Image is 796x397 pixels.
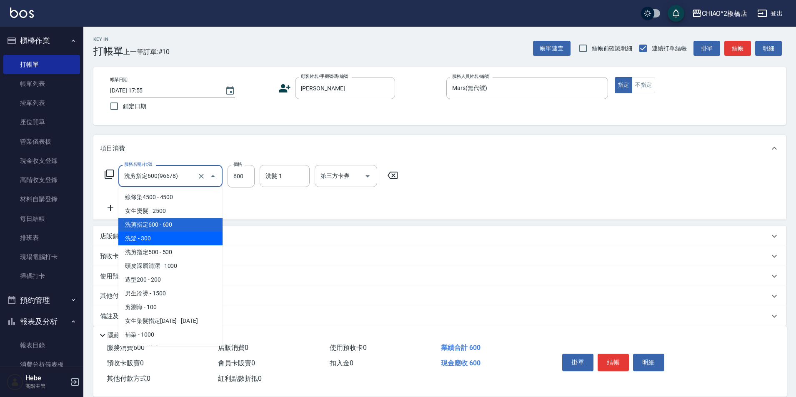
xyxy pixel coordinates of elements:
a: 營業儀表板 [3,132,80,151]
p: 其他付款方式 [100,292,142,301]
a: 材料自購登錄 [3,190,80,209]
p: 備註及來源 [100,312,131,321]
a: 排班表 [3,228,80,247]
span: 造型200 - 200 [118,273,223,287]
a: 掃碼打卡 [3,267,80,286]
label: 顧客姓名/手機號碼/編號 [301,73,348,80]
p: 高階主管 [25,382,68,390]
a: 打帳單 [3,55,80,74]
button: Open [361,170,374,183]
span: 女生燙髮 - 2500 [118,204,223,218]
p: 使用預收卡 [100,272,131,281]
div: 其他付款方式 [93,286,786,306]
span: 使用預收卡 0 [330,344,367,352]
a: 帳單列表 [3,74,80,93]
div: 備註及來源 [93,306,786,326]
span: 女生染髮指定[DATE] - [DATE] [118,314,223,328]
button: 結帳 [724,41,751,56]
button: 報表及分析 [3,311,80,332]
div: 店販銷售 [93,226,786,246]
span: 結帳前確認明細 [592,44,633,53]
span: 剪瀏海 - 100 [118,300,223,314]
span: 上一筆訂單:#10 [123,47,170,57]
a: 消費分析儀表板 [3,355,80,374]
img: Logo [10,7,34,18]
p: 隱藏業績明細 [108,331,145,340]
span: 服務消費 600 [107,344,145,352]
span: 洗剪指定500 - 500 [118,245,223,259]
button: 指定 [615,77,633,93]
span: 男生染髮指定 - 1500 [118,342,223,355]
span: 男生冷燙 - 1500 [118,287,223,300]
span: 補染 - 1000 [118,328,223,342]
button: 帳單速查 [533,41,571,56]
span: 紅利點數折抵 0 [218,375,262,382]
label: 價格 [233,161,242,167]
button: 掛單 [693,41,720,56]
button: save [668,5,684,22]
span: 會員卡販賣 0 [218,359,255,367]
span: 扣入金 0 [330,359,353,367]
a: 掛單列表 [3,93,80,112]
button: 掛單 [562,354,593,371]
a: 現場電腦打卡 [3,247,80,267]
span: 連續打單結帳 [652,44,687,53]
h2: Key In [93,37,123,42]
button: Close [206,170,220,183]
h3: 打帳單 [93,45,123,57]
button: Clear [195,170,207,182]
p: 店販銷售 [100,232,125,241]
a: 每日結帳 [3,209,80,228]
span: 線條染4500 - 4500 [118,190,223,204]
button: Choose date, selected date is 2025-09-21 [220,81,240,101]
button: 明細 [755,41,782,56]
button: 櫃檯作業 [3,30,80,52]
span: 其他付款方式 0 [107,375,150,382]
div: 預收卡販賣 [93,246,786,266]
p: 項目消費 [100,144,125,153]
h5: Hebe [25,374,68,382]
button: 登出 [754,6,786,21]
button: 不指定 [632,77,655,93]
input: YYYY/MM/DD hh:mm [110,84,217,97]
label: 服務名稱/代號 [124,161,152,167]
button: 結帳 [598,354,629,371]
a: 報表目錄 [3,336,80,355]
button: 明細 [633,354,664,371]
span: 預收卡販賣 0 [107,359,144,367]
p: 預收卡販賣 [100,252,131,261]
button: CHIAO^2板橋店 [688,5,751,22]
span: 洗髮 - 300 [118,232,223,245]
span: 鎖定日期 [123,102,146,111]
label: 服務人員姓名/編號 [452,73,489,80]
span: 業績合計 600 [441,344,481,352]
a: 現金收支登錄 [3,151,80,170]
a: 高階收支登錄 [3,170,80,190]
span: 頭皮深層清潔 - 1000 [118,259,223,273]
img: Person [7,374,23,390]
span: 洗剪指定600 - 600 [118,218,223,232]
a: 座位開單 [3,112,80,132]
div: 使用預收卡 [93,266,786,286]
span: 現金應收 600 [441,359,481,367]
div: 項目消費 [93,135,786,162]
button: 預約管理 [3,290,80,311]
div: CHIAO^2板橋店 [702,8,748,19]
label: 帳單日期 [110,77,128,83]
span: 店販消費 0 [218,344,248,352]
